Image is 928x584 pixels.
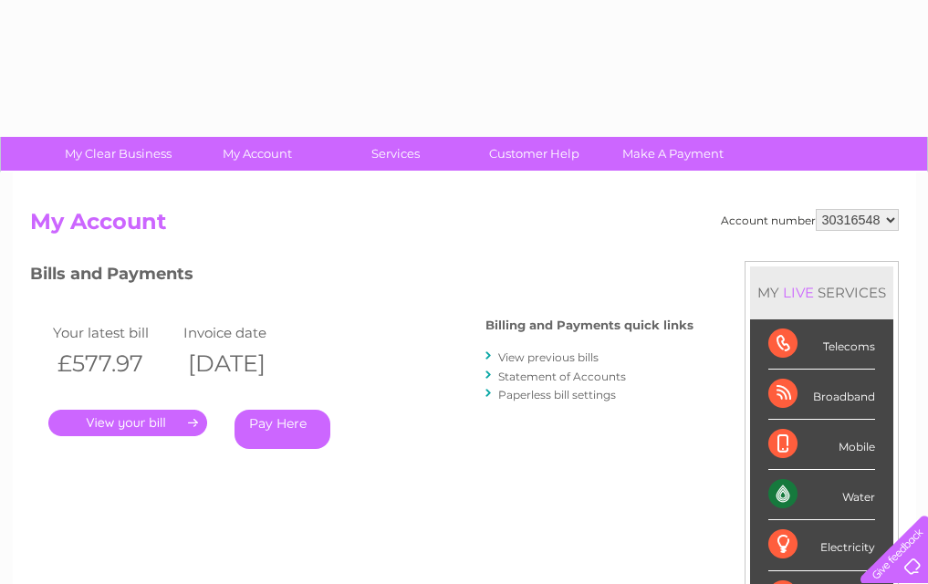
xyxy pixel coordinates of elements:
[235,410,330,449] a: Pay Here
[30,209,899,244] h2: My Account
[43,137,193,171] a: My Clear Business
[485,318,693,332] h4: Billing and Payments quick links
[459,137,610,171] a: Customer Help
[779,284,818,301] div: LIVE
[320,137,471,171] a: Services
[498,388,616,401] a: Paperless bill settings
[750,266,893,318] div: MY SERVICES
[48,410,207,436] a: .
[179,320,310,345] td: Invoice date
[498,370,626,383] a: Statement of Accounts
[721,209,899,231] div: Account number
[498,350,599,364] a: View previous bills
[768,420,875,470] div: Mobile
[48,345,180,382] th: £577.97
[768,520,875,570] div: Electricity
[179,345,310,382] th: [DATE]
[182,137,332,171] a: My Account
[30,261,693,293] h3: Bills and Payments
[598,137,748,171] a: Make A Payment
[768,370,875,420] div: Broadband
[768,319,875,370] div: Telecoms
[768,470,875,520] div: Water
[48,320,180,345] td: Your latest bill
